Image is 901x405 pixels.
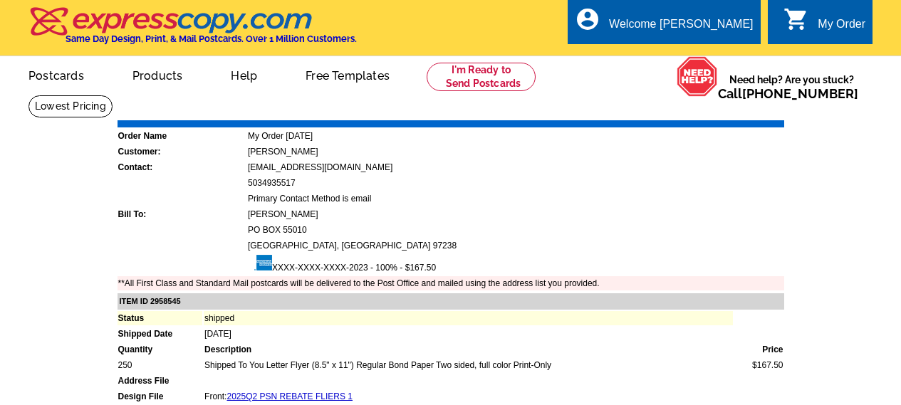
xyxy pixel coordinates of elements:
[247,129,784,143] td: My Order [DATE]
[783,16,865,33] a: shopping_cart My Order
[110,58,206,91] a: Products
[66,33,357,44] h4: Same Day Design, Print, & Mail Postcards. Over 1 Million Customers.
[247,160,784,174] td: [EMAIL_ADDRESS][DOMAIN_NAME]
[118,129,246,143] td: Order Name
[783,6,809,32] i: shopping_cart
[118,358,203,372] td: 250
[28,17,357,44] a: Same Day Design, Print, & Mail Postcards. Over 1 Million Customers.
[204,327,733,341] td: [DATE]
[204,311,733,325] td: shipped
[118,144,246,159] td: Customer:
[118,160,246,174] td: Contact:
[118,276,784,290] td: **All First Class and Standard Mail postcards will be delivered to the Post Office and mailed usi...
[677,56,718,97] img: help
[118,342,203,357] td: Quantity
[742,86,858,101] a: [PHONE_NUMBER]
[609,18,753,38] div: Welcome [PERSON_NAME]
[118,293,784,310] td: ITEM ID 2958545
[247,207,784,221] td: [PERSON_NAME]
[118,311,203,325] td: Status
[248,255,272,270] img: amex.gif
[118,389,203,404] td: Design File
[247,144,784,159] td: [PERSON_NAME]
[204,342,733,357] td: Description
[247,238,784,253] td: [GEOGRAPHIC_DATA], [GEOGRAPHIC_DATA] 97238
[204,389,733,404] td: Front:
[575,6,600,32] i: account_circle
[6,58,107,91] a: Postcards
[734,358,783,372] td: $167.50
[247,191,784,206] td: Primary Contact Method is email
[247,176,784,190] td: 5034935517
[208,58,280,91] a: Help
[734,342,783,357] td: Price
[226,391,353,401] a: 2025Q2 PSN REBATE FLIERS 1
[818,18,865,38] div: My Order
[118,207,246,221] td: Bill To:
[718,86,858,101] span: Call
[118,374,203,388] td: Address File
[118,327,203,341] td: Shipped Date
[247,223,784,237] td: PO BOX 55010
[204,358,733,372] td: Shipped To You Letter Flyer (8.5" x 11") Regular Bond Paper Two sided, full color Print-Only
[247,254,784,275] td: XXXX-XXXX-XXXX-2023 - 100% - $167.50
[718,73,865,101] span: Need help? Are you stuck?
[283,58,412,91] a: Free Templates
